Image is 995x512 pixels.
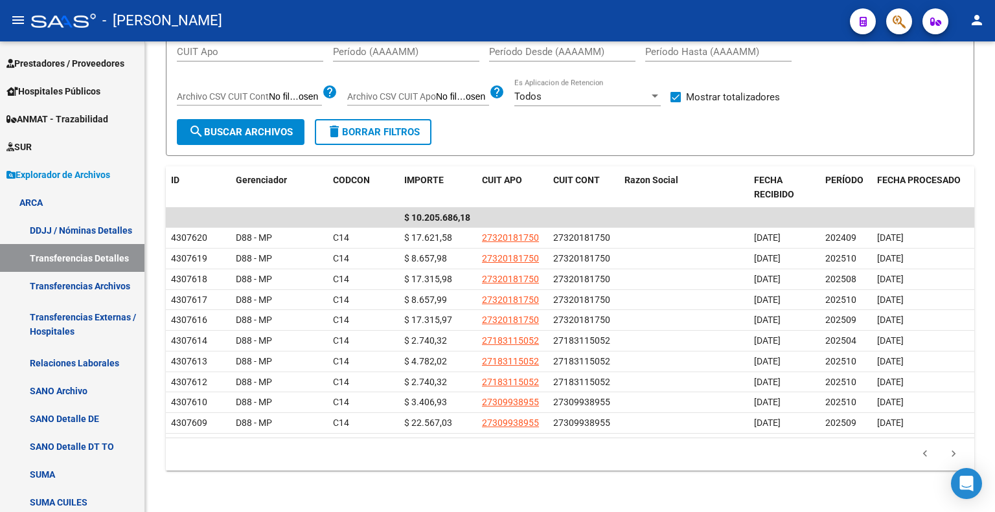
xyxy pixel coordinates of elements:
mat-icon: delete [326,124,342,139]
span: - [PERSON_NAME] [102,6,222,35]
datatable-header-cell: IMPORTE [399,166,477,209]
a: go to previous page [913,447,937,462]
span: [DATE] [877,232,904,243]
span: $ 4.782,02 [404,356,447,366]
span: [DATE] [754,335,781,346]
span: $ 3.406,93 [404,397,447,407]
span: [DATE] [877,417,904,428]
span: D88 - MP [236,356,272,366]
span: 202509 [825,315,856,325]
span: 27309938955 [482,397,539,407]
span: D88 - MP [236,253,272,263]
span: [DATE] [754,232,781,243]
mat-icon: person [969,12,985,28]
span: 202510 [825,377,856,387]
datatable-header-cell: ID [166,166,231,209]
span: [DATE] [877,274,904,284]
span: $ 10.205.686,18 [404,212,470,223]
datatable-header-cell: FECHA PROCESADO [872,166,969,209]
span: [DATE] [877,377,904,387]
span: $ 22.567,03 [404,417,452,428]
span: C14 [333,295,349,305]
span: 27320181750 [482,232,539,243]
span: 27320181750 [482,274,539,284]
span: 27309938955 [482,417,539,428]
span: 27320181750 [482,253,539,263]
span: [DATE] [754,377,781,387]
span: CODCON [333,175,370,185]
span: 27183115052 [482,356,539,366]
datatable-header-cell: PERÍODO [820,166,872,209]
span: C14 [333,315,349,325]
span: $ 17.315,97 [404,315,452,325]
span: C14 [333,253,349,263]
span: [DATE] [877,253,904,263]
span: 4307613 [171,356,207,366]
span: C14 [333,356,349,366]
span: C14 [333,377,349,387]
mat-icon: help [322,84,337,100]
span: 4307616 [171,315,207,325]
span: 4307619 [171,253,207,263]
span: C14 [333,417,349,428]
span: ANMAT - Trazabilidad [6,112,108,126]
span: Buscar Archivos [189,126,293,138]
span: C14 [333,274,349,284]
div: 27183115052 [553,375,610,390]
span: 202510 [825,397,856,407]
span: D88 - MP [236,335,272,346]
span: $ 2.740,32 [404,377,447,387]
button: Buscar Archivos [177,119,304,145]
span: PERÍODO [825,175,863,185]
span: [DATE] [877,356,904,366]
span: $ 2.740,32 [404,335,447,346]
span: [DATE] [754,356,781,366]
span: Todos [514,91,542,102]
span: [DATE] [877,397,904,407]
span: Gerenciador [236,175,287,185]
span: [DATE] [754,253,781,263]
datatable-header-cell: Razon Social [619,166,749,209]
span: C14 [333,397,349,407]
span: D88 - MP [236,315,272,325]
mat-icon: help [489,84,505,100]
datatable-header-cell: CUIT CONT [548,166,619,209]
span: IMPORTE [404,175,444,185]
button: Borrar Filtros [315,119,431,145]
span: [DATE] [754,274,781,284]
span: [DATE] [754,295,781,305]
span: 202409 [825,232,856,243]
span: 202510 [825,356,856,366]
datatable-header-cell: CODCON [328,166,373,209]
span: 202510 [825,253,856,263]
span: 27320181750 [482,295,539,305]
span: [DATE] [877,295,904,305]
div: 27320181750 [553,293,610,307]
div: 27320181750 [553,272,610,287]
div: 27309938955 [553,395,610,410]
span: 202504 [825,335,856,346]
span: 27183115052 [482,377,539,387]
span: D88 - MP [236,274,272,284]
input: Archivo CSV CUIT Cont [269,91,322,103]
span: 4307620 [171,232,207,243]
span: SUR [6,140,32,154]
span: Archivo CSV CUIT Apo [347,91,436,102]
span: [DATE] [754,397,781,407]
span: C14 [333,335,349,346]
span: $ 17.315,98 [404,274,452,284]
span: 202508 [825,274,856,284]
div: 27309938955 [553,416,610,430]
span: 4307609 [171,417,207,428]
span: D88 - MP [236,295,272,305]
span: D88 - MP [236,417,272,428]
span: ID [171,175,179,185]
span: $ 8.657,99 [404,295,447,305]
span: 27183115052 [482,335,539,346]
span: Archivo CSV CUIT Cont [177,91,269,102]
span: Explorador de Archivos [6,168,110,182]
span: FECHA PROCESADO [877,175,961,185]
span: [DATE] [754,417,781,428]
span: 27320181750 [482,315,539,325]
mat-icon: search [189,124,204,139]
